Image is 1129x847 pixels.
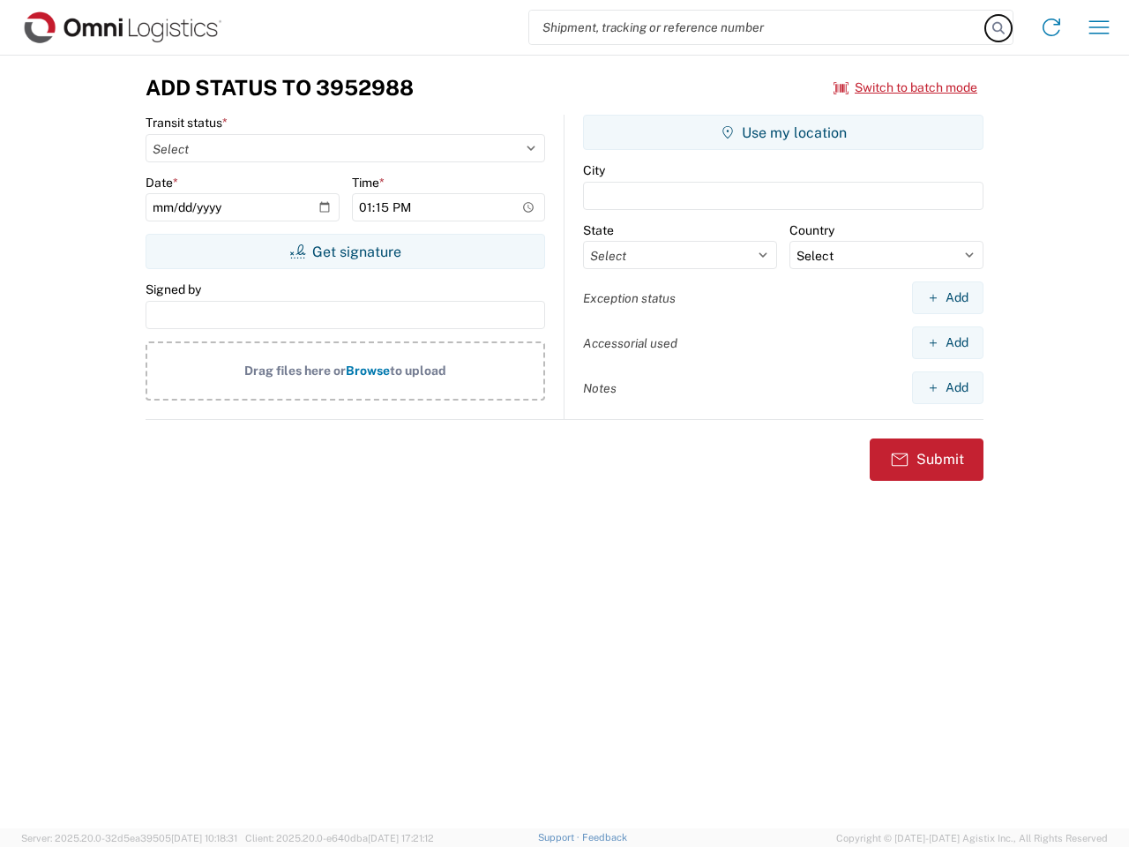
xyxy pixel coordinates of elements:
[245,833,434,843] span: Client: 2025.20.0-e640dba
[912,371,983,404] button: Add
[538,832,582,843] a: Support
[146,234,545,269] button: Get signature
[583,335,677,351] label: Accessorial used
[912,326,983,359] button: Add
[368,833,434,843] span: [DATE] 17:21:12
[146,281,201,297] label: Signed by
[836,830,1108,846] span: Copyright © [DATE]-[DATE] Agistix Inc., All Rights Reserved
[146,115,228,131] label: Transit status
[583,290,676,306] label: Exception status
[352,175,385,191] label: Time
[346,364,390,378] span: Browse
[912,281,983,314] button: Add
[583,115,983,150] button: Use my location
[390,364,446,378] span: to upload
[21,833,237,843] span: Server: 2025.20.0-32d5ea39505
[146,75,414,101] h3: Add Status to 3952988
[171,833,237,843] span: [DATE] 10:18:31
[583,380,617,396] label: Notes
[583,162,605,178] label: City
[834,73,977,102] button: Switch to batch mode
[146,175,178,191] label: Date
[789,222,834,238] label: Country
[529,11,986,44] input: Shipment, tracking or reference number
[244,364,346,378] span: Drag files here or
[583,222,614,238] label: State
[582,832,627,843] a: Feedback
[870,438,983,481] button: Submit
